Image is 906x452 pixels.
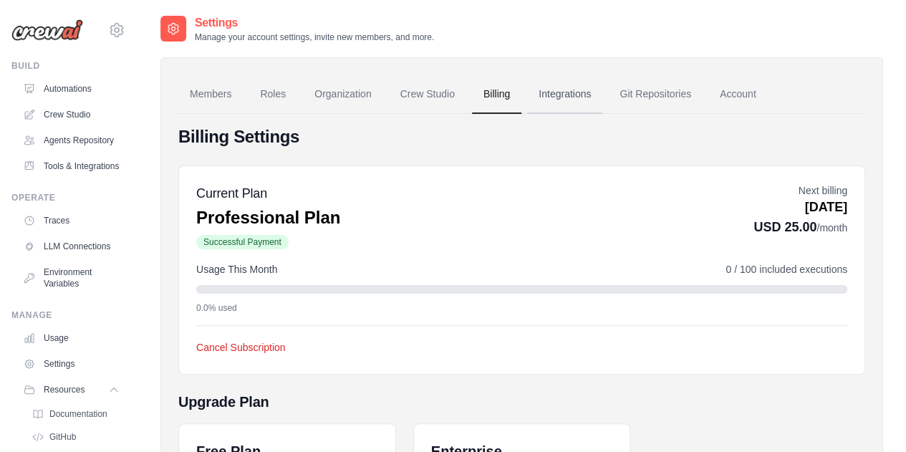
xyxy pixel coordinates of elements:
[17,352,125,375] a: Settings
[195,14,434,32] h2: Settings
[49,408,107,420] span: Documentation
[17,261,125,295] a: Environment Variables
[834,383,906,452] iframe: Chat Widget
[17,103,125,126] a: Crew Studio
[11,309,125,321] div: Manage
[753,217,847,237] p: USD 25.00
[196,340,286,355] button: Cancel Subscription
[17,378,125,401] button: Resources
[389,75,466,114] a: Crew Studio
[527,75,602,114] a: Integrations
[17,209,125,232] a: Traces
[178,75,243,114] a: Members
[178,125,865,148] h4: Billing Settings
[44,384,85,395] span: Resources
[178,392,865,412] h5: Upgrade Plan
[195,32,434,43] p: Manage your account settings, invite new members, and more.
[17,327,125,350] a: Usage
[726,262,847,277] span: 0 / 100 included executions
[708,75,768,114] a: Account
[196,235,289,249] span: Successful Payment
[816,222,847,234] span: /month
[303,75,382,114] a: Organization
[26,404,125,424] a: Documentation
[11,19,83,41] img: Logo
[17,77,125,100] a: Automations
[196,183,340,203] h5: Current Plan
[196,206,340,229] p: Professional Plan
[17,235,125,258] a: LLM Connections
[17,129,125,152] a: Agents Repository
[17,155,125,178] a: Tools & Integrations
[753,198,847,217] p: [DATE]
[196,302,237,314] span: 0.0% used
[196,262,277,277] span: Usage This Month
[249,75,297,114] a: Roles
[26,427,125,447] a: GitHub
[11,60,125,72] div: Build
[608,75,703,114] a: Git Repositories
[472,75,521,114] a: Billing
[11,192,125,203] div: Operate
[49,431,76,443] span: GitHub
[753,183,847,198] p: Next billing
